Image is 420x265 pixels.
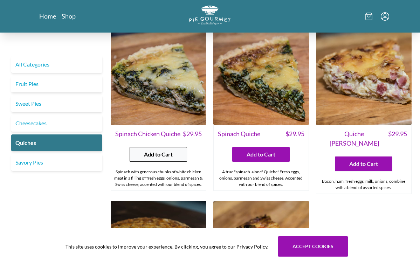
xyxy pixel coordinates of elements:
[381,12,389,21] button: Menu
[213,29,309,125] img: Spinach Quiche
[11,56,102,73] a: All Categories
[285,129,304,139] span: $ 29.95
[189,6,231,25] img: logo
[115,129,180,139] span: Spinach Chicken Quiche
[39,12,56,20] a: Home
[278,236,348,257] button: Accept cookies
[11,115,102,132] a: Cheesecakes
[11,76,102,92] a: Fruit Pies
[316,175,411,194] div: Bacon, ham, fresh eggs, milk, onions, combine with a blend of assorted spices.
[183,129,202,139] span: $ 29.95
[130,147,187,162] button: Add to Cart
[214,166,309,190] div: A true "spinach-alone" Quiche! Fresh eggs, onions, parmesan and Swiss cheese. Accented with our b...
[144,150,173,159] span: Add to Cart
[321,129,388,148] span: Quiche [PERSON_NAME]
[11,95,102,112] a: Sweet Pies
[111,166,206,190] div: Spinach with generous chunks of white chicken meat in a filling of fresh eggs. onions, parmesan &...
[247,150,275,159] span: Add to Cart
[316,29,412,125] img: Quiche Lorraine
[111,29,206,125] img: Spinach Chicken Quiche
[62,12,76,20] a: Shop
[232,147,290,162] button: Add to Cart
[11,134,102,151] a: Quiches
[349,160,378,168] span: Add to Cart
[388,129,407,148] span: $ 29.95
[218,129,260,139] span: Spinach Quiche
[189,6,231,27] a: Logo
[66,243,268,250] span: This site uses cookies to improve your experience. By clicking, you agree to our Privacy Policy.
[11,154,102,171] a: Savory Pies
[335,156,392,171] button: Add to Cart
